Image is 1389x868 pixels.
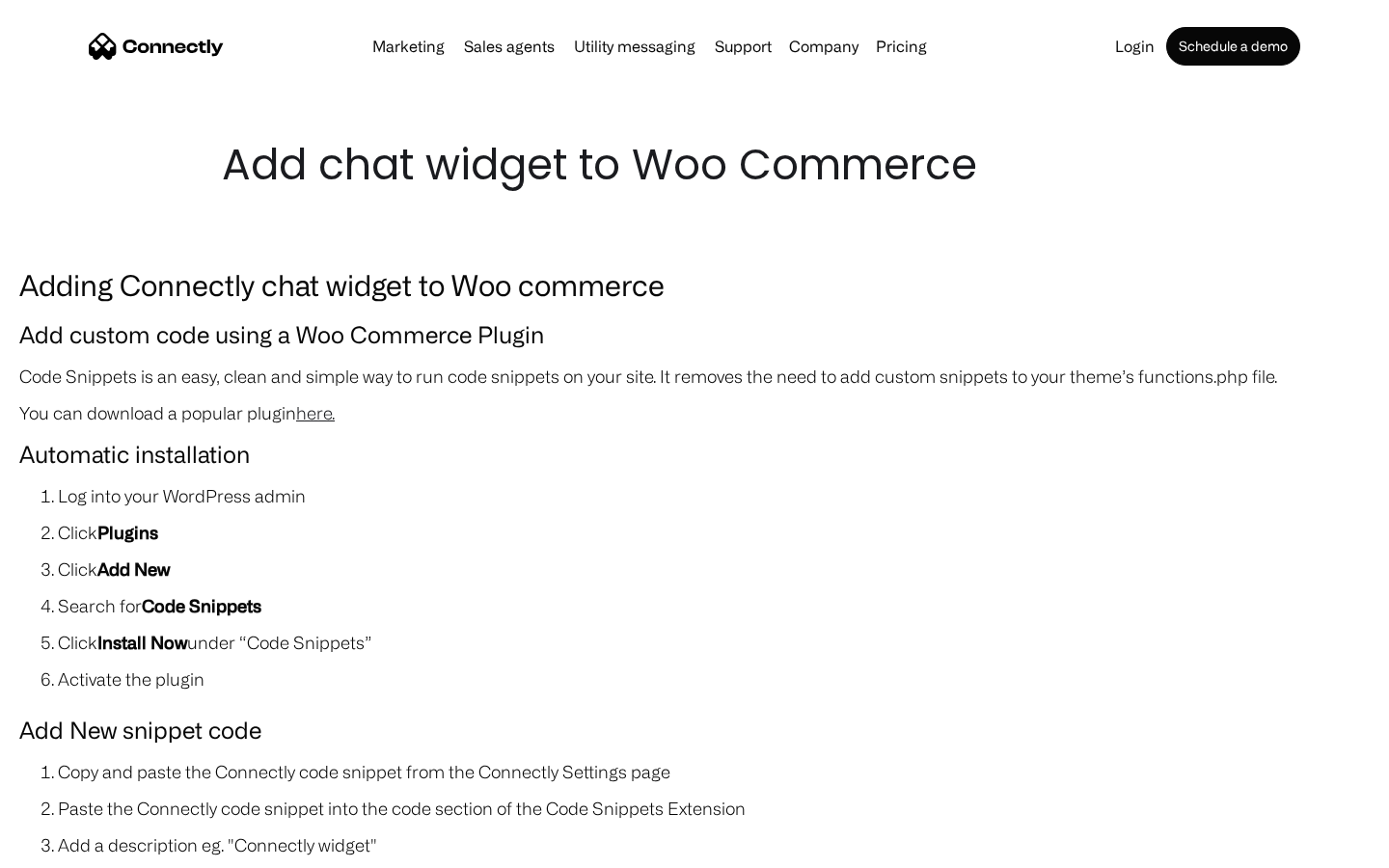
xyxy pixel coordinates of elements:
[58,629,1370,656] li: Click under “Code Snippets”
[58,665,1370,692] li: Activate the plugin
[222,135,1167,195] h1: Add chat widget to Woo Commerce
[1107,39,1162,54] a: Login
[19,834,116,861] aside: Language selected: English
[707,39,779,54] a: Support
[58,556,1370,583] li: Click
[97,559,170,579] strong: Add New
[365,39,452,54] a: Marketing
[456,39,562,54] a: Sales agents
[19,363,1370,390] p: Code Snippets is an easy, clean and simple way to run code snippets on your site. It removes the ...
[97,633,187,652] strong: Install Now
[58,831,1370,858] li: Add a description eg. "Connectly widget"
[789,33,858,60] div: Company
[58,592,1370,619] li: Search for
[783,33,864,60] div: Company
[296,403,335,422] a: here.
[19,262,1370,307] h3: Adding Connectly chat widget to Woo commerce
[89,32,224,61] a: home
[142,596,261,615] strong: Code Snippets
[39,834,116,861] ul: Language list
[19,436,1370,473] h4: Automatic installation
[58,519,1370,546] li: Click
[58,482,1370,509] li: Log into your WordPress admin
[58,795,1370,822] li: Paste the Connectly code snippet into the code section of the Code Snippets Extension
[58,758,1370,785] li: Copy and paste the Connectly code snippet from the Connectly Settings page
[19,316,1370,353] h4: Add custom code using a Woo Commerce Plugin
[1166,27,1300,66] a: Schedule a demo
[97,523,158,542] strong: Plugins
[868,39,935,54] a: Pricing
[19,712,1370,748] h4: Add New snippet code
[19,399,1370,426] p: You can download a popular plugin
[566,39,703,54] a: Utility messaging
